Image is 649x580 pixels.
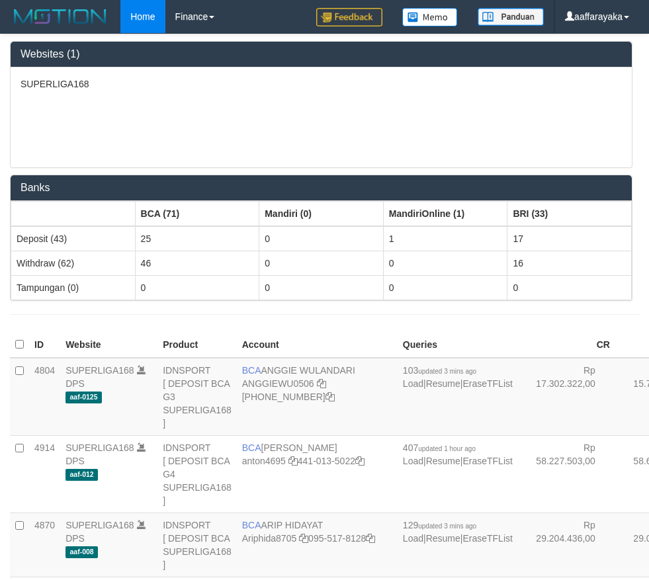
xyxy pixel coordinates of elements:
td: DPS [60,358,157,436]
td: 4804 [29,358,60,436]
td: 25 [135,226,259,251]
td: 0 [259,251,384,275]
img: Button%20Memo.svg [402,8,458,26]
span: aaf-012 [65,469,98,480]
td: DPS [60,513,157,577]
a: EraseTFList [462,456,512,466]
span: updated 3 mins ago [418,522,476,530]
h3: Websites (1) [21,48,622,60]
td: 0 [259,275,384,300]
a: Resume [426,378,460,389]
img: MOTION_logo.png [10,7,110,26]
td: Rp 17.302.322,00 [518,358,615,436]
th: Product [157,332,237,358]
td: ARIP HIDAYAT 095-517-8128 [237,513,398,577]
td: IDNSPORT [ DEPOSIT BCA SUPERLIGA168 ] [157,513,237,577]
th: Queries [398,332,518,358]
td: 0 [259,226,384,251]
span: 407 [403,442,476,453]
th: ID [29,332,60,358]
span: updated 1 hour ago [418,445,476,452]
td: Rp 58.227.503,00 [518,435,615,513]
td: Rp 29.204.436,00 [518,513,615,577]
td: Withdraw (62) [11,251,136,275]
th: Group: activate to sort column ascending [383,201,507,226]
span: BCA [242,442,261,453]
span: | | [403,520,513,544]
th: Group: activate to sort column ascending [507,201,632,226]
td: 16 [507,251,632,275]
td: 0 [383,251,507,275]
p: SUPERLIGA168 [21,77,622,91]
a: Copy Ariphida8705 to clipboard [299,533,308,544]
img: panduan.png [478,8,544,26]
td: ANGGIE WULANDARI [PHONE_NUMBER] [237,358,398,436]
th: CR [518,332,615,358]
td: DPS [60,435,157,513]
th: Website [60,332,157,358]
a: Copy 4062213373 to clipboard [325,392,335,402]
td: 1 [383,226,507,251]
a: Load [403,533,423,544]
a: Ariphida8705 [242,533,297,544]
td: 46 [135,251,259,275]
td: IDNSPORT [ DEPOSIT BCA G3 SUPERLIGA168 ] [157,358,237,436]
a: SUPERLIGA168 [65,365,134,376]
th: Group: activate to sort column ascending [135,201,259,226]
a: Resume [426,533,460,544]
img: Feedback.jpg [316,8,382,26]
td: 17 [507,226,632,251]
td: 0 [135,275,259,300]
span: 103 [403,365,476,376]
td: IDNSPORT [ DEPOSIT BCA G4 SUPERLIGA168 ] [157,435,237,513]
td: 4914 [29,435,60,513]
span: BCA [242,365,261,376]
a: Copy anton4695 to clipboard [288,456,298,466]
td: Deposit (43) [11,226,136,251]
a: Copy 0955178128 to clipboard [366,533,375,544]
span: BCA [242,520,261,530]
span: aaf-008 [65,546,98,558]
a: SUPERLIGA168 [65,520,134,530]
span: | | [403,365,513,389]
span: aaf-0125 [65,392,102,403]
td: 0 [383,275,507,300]
a: Copy 4410135022 to clipboard [355,456,365,466]
a: SUPERLIGA168 [65,442,134,453]
th: Account [237,332,398,358]
a: Copy ANGGIEWU0506 to clipboard [317,378,326,389]
td: 4870 [29,513,60,577]
a: anton4695 [242,456,286,466]
h3: Banks [21,182,622,194]
a: ANGGIEWU0506 [242,378,314,389]
td: Tampungan (0) [11,275,136,300]
a: EraseTFList [462,533,512,544]
a: Load [403,456,423,466]
span: updated 3 mins ago [418,368,476,375]
th: Group: activate to sort column ascending [259,201,384,226]
a: EraseTFList [462,378,512,389]
span: | | [403,442,513,466]
a: Load [403,378,423,389]
th: Group: activate to sort column ascending [11,201,136,226]
td: [PERSON_NAME] 441-013-5022 [237,435,398,513]
a: Resume [426,456,460,466]
span: 129 [403,520,476,530]
td: 0 [507,275,632,300]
